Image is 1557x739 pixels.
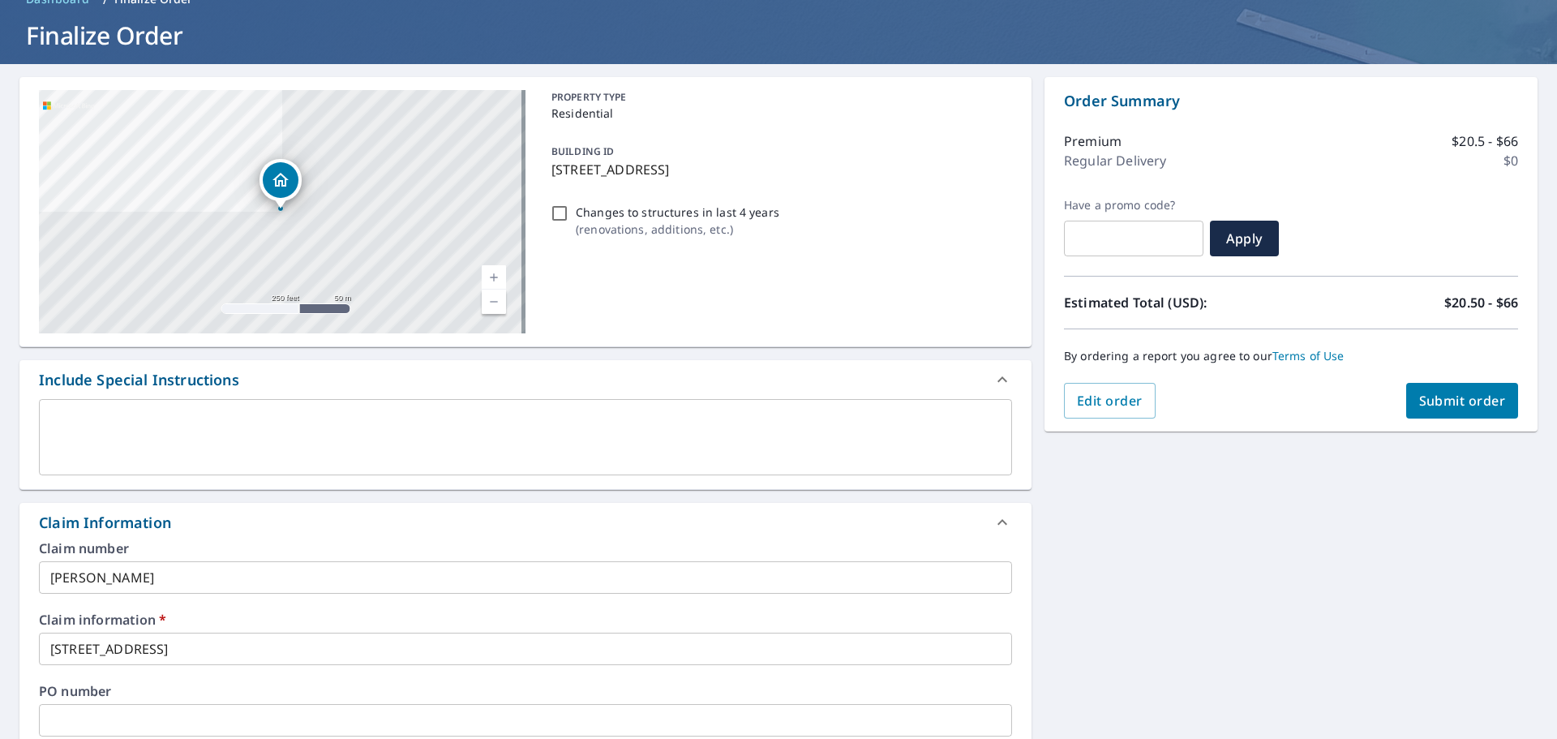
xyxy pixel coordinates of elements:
[1064,131,1122,151] p: Premium
[551,160,1006,179] p: [STREET_ADDRESS]
[39,613,1012,626] label: Claim information
[1064,293,1291,312] p: Estimated Total (USD):
[551,90,1006,105] p: PROPERTY TYPE
[259,159,302,209] div: Dropped pin, building 1, Residential property, 1053 W Heron Ave Hayden, ID 83835
[1210,221,1279,256] button: Apply
[19,503,1032,542] div: Claim Information
[576,221,779,238] p: ( renovations, additions, etc. )
[1223,230,1266,247] span: Apply
[482,290,506,314] a: Current Level 17, Zoom Out
[1272,348,1345,363] a: Terms of Use
[1064,151,1166,170] p: Regular Delivery
[1077,392,1143,410] span: Edit order
[39,542,1012,555] label: Claim number
[1064,90,1518,112] p: Order Summary
[39,685,1012,698] label: PO number
[1064,198,1203,213] label: Have a promo code?
[39,512,171,534] div: Claim Information
[1064,349,1518,363] p: By ordering a report you agree to our
[1452,131,1518,151] p: $20.5 - $66
[19,19,1538,52] h1: Finalize Order
[1444,293,1518,312] p: $20.50 - $66
[482,265,506,290] a: Current Level 17, Zoom In
[39,369,239,391] div: Include Special Instructions
[1064,383,1156,419] button: Edit order
[576,204,779,221] p: Changes to structures in last 4 years
[1503,151,1518,170] p: $0
[1419,392,1506,410] span: Submit order
[1406,383,1519,419] button: Submit order
[19,360,1032,399] div: Include Special Instructions
[551,105,1006,122] p: Residential
[551,144,614,158] p: BUILDING ID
